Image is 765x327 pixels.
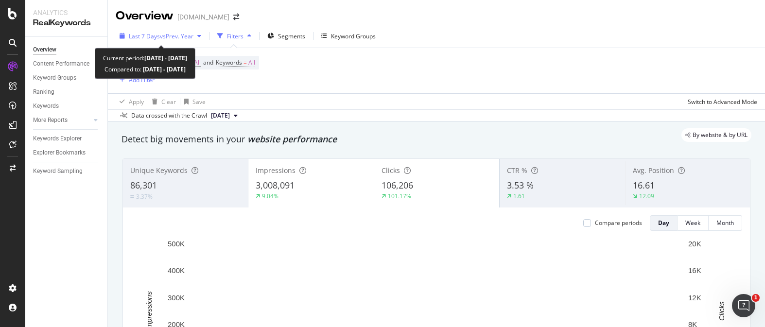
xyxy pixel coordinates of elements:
[116,74,155,86] button: Add Filter
[130,195,134,198] img: Equal
[688,240,701,248] text: 20K
[33,134,82,144] div: Keywords Explorer
[688,266,701,275] text: 16K
[33,115,91,125] a: More Reports
[33,148,86,158] div: Explorer Bookmarks
[388,192,411,200] div: 101.17%
[709,215,742,231] button: Month
[33,166,101,176] a: Keyword Sampling
[136,192,153,201] div: 3.37%
[331,32,376,40] div: Keyword Groups
[595,219,642,227] div: Compare periods
[233,14,239,20] div: arrow-right-arrow-left
[104,64,186,75] div: Compared to:
[33,115,68,125] div: More Reports
[116,28,205,44] button: Last 7 DaysvsPrev. Year
[513,192,525,200] div: 1.61
[227,32,243,40] div: Filters
[130,166,188,175] span: Unique Keywords
[633,166,674,175] span: Avg. Position
[33,73,76,83] div: Keyword Groups
[103,52,187,64] div: Current period:
[382,166,400,175] span: Clicks
[129,98,144,106] div: Apply
[33,73,101,83] a: Keyword Groups
[141,65,186,73] b: [DATE] - [DATE]
[681,128,751,142] div: legacy label
[693,132,748,138] span: By website & by URL
[317,28,380,44] button: Keyword Groups
[116,94,144,109] button: Apply
[685,219,700,227] div: Week
[216,58,242,67] span: Keywords
[684,94,757,109] button: Switch to Advanced Mode
[203,58,213,67] span: and
[507,179,534,191] span: 3.53 %
[168,293,185,302] text: 300K
[116,8,174,24] div: Overview
[33,59,89,69] div: Content Performance
[180,94,206,109] button: Save
[168,266,185,275] text: 400K
[263,28,309,44] button: Segments
[633,179,655,191] span: 16.61
[211,111,230,120] span: 2025 Sep. 21st
[129,76,155,84] div: Add Filter
[33,134,101,144] a: Keywords Explorer
[639,192,654,200] div: 12.09
[33,101,101,111] a: Keywords
[658,219,669,227] div: Day
[732,294,755,317] iframe: Intercom live chat
[262,192,278,200] div: 9.04%
[688,98,757,106] div: Switch to Advanced Mode
[678,215,709,231] button: Week
[650,215,678,231] button: Day
[177,12,229,22] div: [DOMAIN_NAME]
[33,45,56,55] div: Overview
[160,32,193,40] span: vs Prev. Year
[752,294,760,302] span: 1
[168,240,185,248] text: 500K
[33,148,101,158] a: Explorer Bookmarks
[129,32,160,40] span: Last 7 Days
[131,111,207,120] div: Data crossed with the Crawl
[717,301,726,320] text: Clicks
[130,179,157,191] span: 86,301
[33,87,101,97] a: Ranking
[33,101,59,111] div: Keywords
[382,179,413,191] span: 106,206
[213,28,255,44] button: Filters
[278,32,305,40] span: Segments
[256,179,295,191] span: 3,008,091
[33,17,100,29] div: RealKeywords
[192,98,206,106] div: Save
[144,54,187,62] b: [DATE] - [DATE]
[161,98,176,106] div: Clear
[33,45,101,55] a: Overview
[33,59,101,69] a: Content Performance
[33,87,54,97] div: Ranking
[207,110,242,121] button: [DATE]
[33,8,100,17] div: Analytics
[507,166,527,175] span: CTR %
[243,58,247,67] span: =
[256,166,296,175] span: Impressions
[33,166,83,176] div: Keyword Sampling
[148,94,176,109] button: Clear
[248,56,255,69] span: All
[716,219,734,227] div: Month
[194,56,201,69] span: All
[688,293,701,302] text: 12K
